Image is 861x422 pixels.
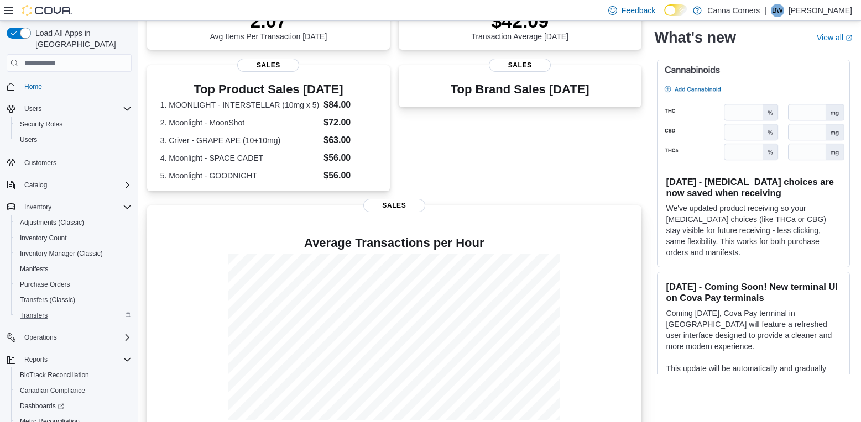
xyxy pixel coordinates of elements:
span: Operations [24,333,57,342]
a: Transfers (Classic) [15,293,80,307]
a: Adjustments (Classic) [15,216,88,229]
a: Customers [20,156,61,170]
span: Home [20,80,132,93]
a: Dashboards [15,399,69,413]
span: Adjustments (Classic) [20,218,84,227]
span: Load All Apps in [GEOGRAPHIC_DATA] [31,28,132,50]
button: Canadian Compliance [11,383,136,398]
span: Customers [24,159,56,167]
span: Transfers [15,309,132,322]
span: Dashboards [20,402,64,410]
span: Reports [24,355,48,364]
button: Adjustments (Classic) [11,215,136,230]
span: Catalog [20,178,132,192]
dd: $84.00 [323,98,377,112]
span: Catalog [24,181,47,189]
h3: [DATE] - [MEDICAL_DATA] choices are now saved when receiving [666,176,841,198]
span: Home [24,82,42,91]
span: Sales [489,59,551,72]
div: Brice Wieg [771,4,784,17]
button: Purchase Orders [11,277,136,292]
span: BW [772,4,782,17]
dd: $63.00 [323,134,377,147]
button: Security Roles [11,117,136,132]
p: Coming [DATE], Cova Pay terminal in [GEOGRAPHIC_DATA] will feature a refreshed user interface des... [666,308,841,352]
p: We've updated product receiving so your [MEDICAL_DATA] choices (like THCa or CBG) stay visible fo... [666,203,841,258]
button: Operations [2,330,136,345]
p: Canna Corners [707,4,760,17]
p: [PERSON_NAME] [789,4,852,17]
button: Reports [20,353,52,366]
span: Users [20,102,132,115]
span: Feedback [622,5,655,16]
button: Catalog [20,178,51,192]
div: Transaction Average [DATE] [471,10,568,41]
button: Inventory Manager (Classic) [11,246,136,261]
button: Transfers [11,308,136,323]
button: Users [2,101,136,117]
span: Reports [20,353,132,366]
h3: Top Product Sales [DATE] [160,83,377,96]
span: Transfers (Classic) [15,293,132,307]
span: Manifests [15,262,132,276]
a: BioTrack Reconciliation [15,368,93,382]
dd: $72.00 [323,116,377,129]
h4: Average Transactions per Hour [156,236,633,250]
span: Sales [363,199,425,212]
a: Users [15,133,41,146]
span: Operations [20,331,132,344]
span: Transfers [20,311,48,320]
h2: What's new [655,29,736,46]
button: Manifests [11,261,136,277]
span: Canadian Compliance [15,384,132,397]
span: Security Roles [15,118,132,131]
dt: 1. MOONLIGHT - INTERSTELLAR (10mg x 5) [160,99,320,110]
p: | [764,4,766,17]
dd: $56.00 [323,169,377,182]
dt: 4. Moonlight - SPACE CADET [160,152,320,163]
img: Cova [22,5,72,16]
a: Manifests [15,262,53,276]
a: Home [20,80,46,93]
button: Inventory Count [11,230,136,246]
button: Transfers (Classic) [11,292,136,308]
span: Dashboards [15,399,132,413]
span: Inventory Manager (Classic) [15,247,132,260]
span: Users [15,133,132,146]
span: Inventory Count [20,234,67,242]
dt: 2. Moonlight - MoonShot [160,117,320,128]
span: Purchase Orders [20,280,70,289]
button: BioTrack Reconciliation [11,367,136,383]
h3: Top Brand Sales [DATE] [451,83,589,96]
span: Dark Mode [664,16,665,17]
p: 2.07 [210,10,327,32]
button: Inventory [20,201,56,214]
a: Purchase Orders [15,278,75,291]
span: BioTrack Reconciliation [20,371,89,379]
a: Inventory Manager (Classic) [15,247,107,260]
span: Inventory [20,201,132,214]
span: Inventory Count [15,231,132,245]
button: Inventory [2,199,136,215]
span: Transfers (Classic) [20,296,75,304]
a: Security Roles [15,118,67,131]
button: Reports [2,352,136,367]
dt: 3. Criver - GRAPE APE (10+10mg) [160,135,320,146]
span: Users [24,104,41,113]
a: Inventory Count [15,231,71,245]
span: Customers [20,155,132,169]
a: View allExternal link [817,33,852,42]
button: Users [11,132,136,147]
h3: [DATE] - Coming Soon! New terminal UI on Cova Pay terminals [666,281,841,303]
a: Canadian Compliance [15,384,90,397]
button: Home [2,78,136,94]
span: Inventory [24,203,51,212]
button: Catalog [2,177,136,193]
dt: 5. Moonlight - GOODNIGHT [160,170,320,181]
button: Users [20,102,46,115]
button: Operations [20,331,61,344]
span: Inventory Manager (Classic) [20,249,103,258]
dd: $56.00 [323,151,377,165]
button: Customers [2,154,136,170]
div: Avg Items Per Transaction [DATE] [210,10,327,41]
